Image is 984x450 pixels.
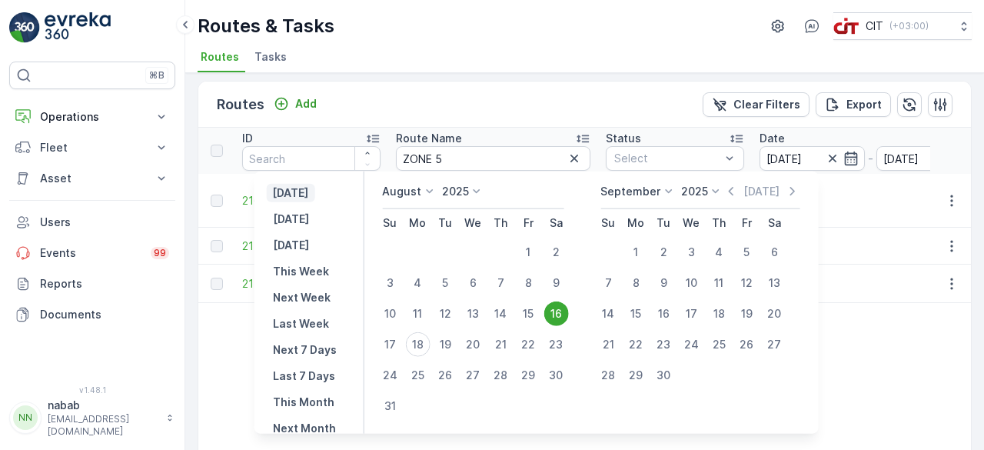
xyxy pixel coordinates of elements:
th: Friday [514,209,542,237]
a: 215992 [242,238,381,254]
div: 15 [516,302,540,326]
button: Tomorrow [266,236,314,255]
th: Wednesday [459,209,487,237]
div: 10 [679,271,703,295]
div: 25 [405,363,430,388]
p: Asset [40,171,145,186]
div: 1 [516,240,540,265]
p: - [868,149,873,168]
div: 2 [651,240,676,265]
button: Last Week [266,315,334,333]
p: CIT [866,18,883,34]
div: 23 [651,332,676,357]
p: Routes [217,94,264,115]
button: Next Month [266,419,341,438]
div: 8 [516,271,540,295]
div: 28 [596,363,620,388]
div: 4 [706,240,731,265]
span: v 1.48.1 [9,385,175,395]
div: 23 [544,332,568,357]
button: Clear Filters [703,92,809,117]
div: 11 [706,271,731,295]
div: 31 [377,394,402,418]
th: Saturday [760,209,788,237]
div: 14 [488,302,513,326]
a: Documents [9,299,175,330]
div: 29 [516,363,540,388]
p: Routes & Tasks [198,14,334,38]
div: NN [13,405,38,430]
p: [DATE] [272,212,308,227]
p: Next Month [272,421,335,436]
button: Asset [9,163,175,194]
p: Events [40,245,141,261]
div: 28 [488,363,513,388]
p: nabab [48,398,158,413]
div: 27 [762,332,786,357]
a: 215980 [242,276,381,292]
div: 3 [377,271,402,295]
div: 7 [596,271,620,295]
div: 30 [544,363,568,388]
div: 2 [544,240,568,265]
p: ( +03:00 ) [889,20,929,32]
div: 12 [734,271,759,295]
p: This Week [272,264,328,279]
th: Friday [733,209,760,237]
p: August [382,184,421,199]
button: Add [268,95,323,113]
p: This Month [272,395,334,410]
div: 24 [377,363,402,388]
div: 9 [544,271,568,295]
p: Operations [40,109,145,125]
p: Fleet [40,140,145,155]
p: 2025 [681,184,708,199]
p: [DATE] [743,184,780,199]
div: 29 [623,363,648,388]
div: 18 [706,302,731,326]
p: ⌘B [149,69,165,82]
span: Routes [201,49,239,65]
button: NNnabab[EMAIL_ADDRESS][DOMAIN_NAME] [9,398,175,438]
span: 216056 [242,193,381,208]
div: 7 [488,271,513,295]
input: Search [242,146,381,171]
div: Toggle Row Selected [211,278,223,290]
div: 6 [762,240,786,265]
div: 13 [460,302,485,326]
button: Yesterday [266,184,314,202]
div: 24 [679,332,703,357]
button: Today [266,210,314,228]
span: Tasks [254,49,287,65]
img: cit-logo_pOk6rL0.png [833,18,859,35]
th: Wednesday [677,209,705,237]
button: Export [816,92,891,117]
th: Tuesday [431,209,459,237]
button: This Month [266,393,340,412]
button: Next Week [266,288,336,307]
div: 16 [651,302,676,326]
div: 1 [623,240,648,265]
p: Date [760,131,785,146]
div: 30 [651,363,676,388]
a: Users [9,207,175,238]
p: Users [40,215,169,230]
div: 18 [405,332,430,357]
div: 4 [405,271,430,295]
div: 25 [706,332,731,357]
div: 10 [377,302,402,326]
th: Saturday [542,209,570,237]
div: 22 [516,332,540,357]
div: 11 [405,302,430,326]
p: Next Week [272,290,330,305]
div: 13 [762,271,786,295]
div: 5 [433,271,457,295]
th: Monday [622,209,650,237]
p: ID [242,131,253,146]
a: Events99 [9,238,175,268]
p: [DATE] [272,238,308,253]
th: Thursday [705,209,733,237]
button: CIT(+03:00) [833,12,972,40]
div: 3 [679,240,703,265]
